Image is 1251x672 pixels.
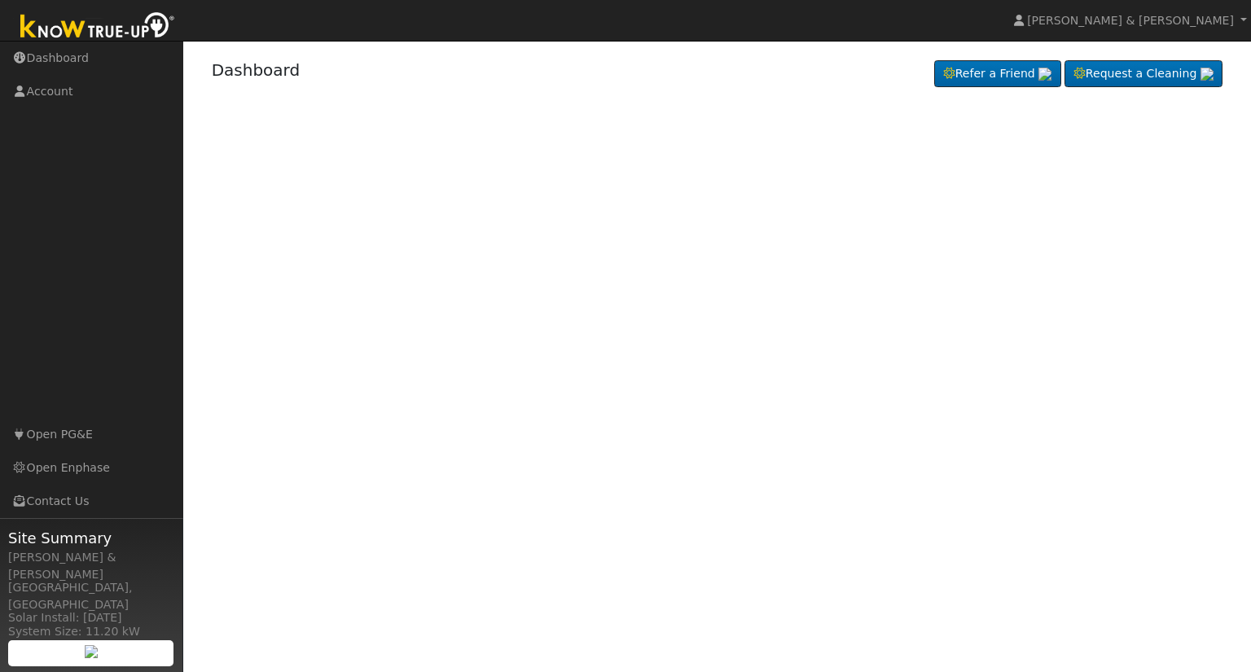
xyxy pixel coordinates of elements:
[1038,68,1051,81] img: retrieve
[1064,60,1222,88] a: Request a Cleaning
[1201,68,1214,81] img: retrieve
[8,527,174,549] span: Site Summary
[85,645,98,658] img: retrieve
[8,623,174,640] div: System Size: 11.20 kW
[212,60,301,80] a: Dashboard
[8,579,174,613] div: [GEOGRAPHIC_DATA], [GEOGRAPHIC_DATA]
[934,60,1061,88] a: Refer a Friend
[12,9,183,46] img: Know True-Up
[8,549,174,583] div: [PERSON_NAME] & [PERSON_NAME]
[8,609,174,626] div: Solar Install: [DATE]
[1027,14,1234,27] span: [PERSON_NAME] & [PERSON_NAME]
